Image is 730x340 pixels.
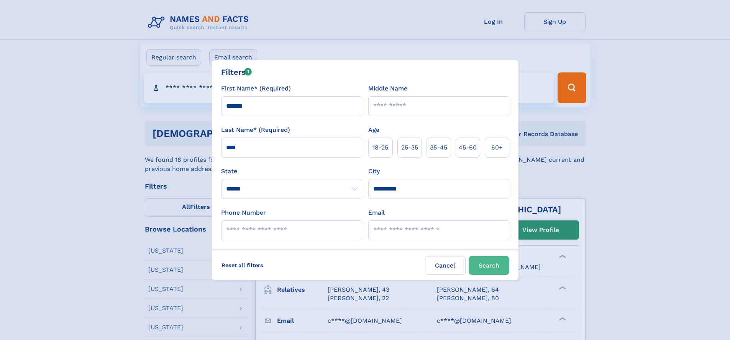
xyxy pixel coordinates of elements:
[401,143,418,152] span: 25‑35
[221,84,291,93] label: First Name* (Required)
[430,143,447,152] span: 35‑45
[221,66,252,78] div: Filters
[221,125,290,135] label: Last Name* (Required)
[221,167,362,176] label: State
[372,143,388,152] span: 18‑25
[368,167,380,176] label: City
[368,208,385,217] label: Email
[491,143,503,152] span: 60+
[469,256,509,275] button: Search
[459,143,477,152] span: 45‑60
[425,256,466,275] label: Cancel
[217,256,268,274] label: Reset all filters
[368,125,379,135] label: Age
[368,84,407,93] label: Middle Name
[221,208,266,217] label: Phone Number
